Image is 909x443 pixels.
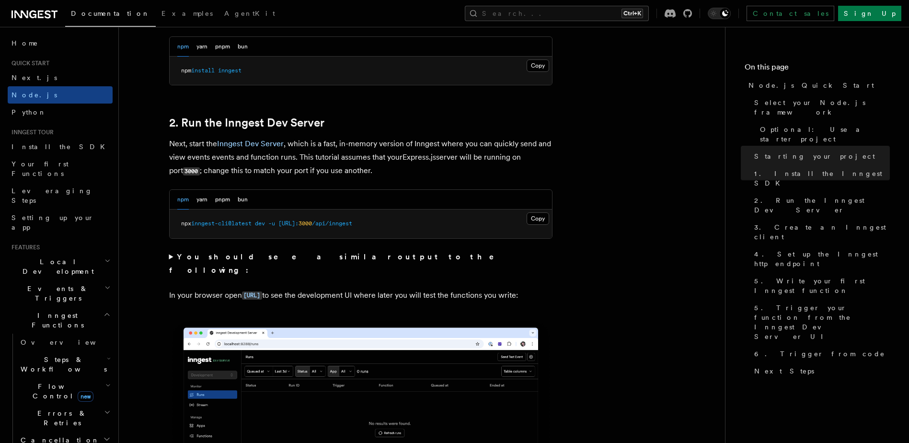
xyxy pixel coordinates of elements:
[242,291,262,300] code: [URL]
[621,9,643,18] kbd: Ctrl+K
[21,338,119,346] span: Overview
[750,165,890,192] a: 1. Install the Inngest SDK
[299,220,312,227] span: 3000
[745,61,890,77] h4: On this page
[747,6,834,21] a: Contact sales
[312,220,352,227] span: /api/inngest
[255,220,265,227] span: dev
[17,378,113,405] button: Flow Controlnew
[465,6,649,21] button: Search...Ctrl+K
[268,220,275,227] span: -u
[183,167,200,175] code: 3000
[756,121,890,148] a: Optional: Use a starter project
[750,94,890,121] a: Select your Node.js framework
[12,74,57,82] span: Next.js
[181,67,191,74] span: npm
[191,67,215,74] span: install
[278,220,299,227] span: [URL]:
[8,182,113,209] a: Leveraging Steps
[754,169,890,188] span: 1. Install the Inngest SDK
[17,355,107,374] span: Steps & Workflows
[191,220,252,227] span: inngest-cli@latest
[750,345,890,362] a: 6. Trigger from code
[750,245,890,272] a: 4. Set up the Inngest http endpoint
[754,349,885,359] span: 6. Trigger from code
[17,408,104,428] span: Errors & Retries
[745,77,890,94] a: Node.js Quick Start
[224,10,275,17] span: AgentKit
[238,190,248,210] button: bun
[169,116,324,129] a: 2. Run the Inngest Dev Server
[8,155,113,182] a: Your first Functions
[8,59,49,67] span: Quick start
[238,37,248,57] button: bun
[181,220,191,227] span: npx
[754,196,890,215] span: 2. Run the Inngest Dev Server
[527,212,549,225] button: Copy
[17,351,113,378] button: Steps & Workflows
[218,67,242,74] span: inngest
[215,190,230,210] button: pnpm
[78,391,93,402] span: new
[750,192,890,219] a: 2. Run the Inngest Dev Server
[750,272,890,299] a: 5. Write your first Inngest function
[71,10,150,17] span: Documentation
[196,190,207,210] button: yarn
[215,37,230,57] button: pnpm
[17,382,105,401] span: Flow Control
[8,280,113,307] button: Events & Triggers
[12,214,94,231] span: Setting up your app
[8,257,104,276] span: Local Development
[527,59,549,72] button: Copy
[12,160,69,177] span: Your first Functions
[177,190,189,210] button: npm
[219,3,281,26] a: AgentKit
[65,3,156,27] a: Documentation
[161,10,213,17] span: Examples
[8,311,104,330] span: Inngest Functions
[169,137,552,178] p: Next, start the , which is a fast, in-memory version of Inngest where you can quickly send and vi...
[8,253,113,280] button: Local Development
[177,37,189,57] button: npm
[12,108,46,116] span: Python
[754,366,814,376] span: Next Steps
[754,303,890,341] span: 5. Trigger your function from the Inngest Dev Server UI
[169,252,508,275] strong: You should see a similar output to the following:
[8,86,113,104] a: Node.js
[8,138,113,155] a: Install the SDK
[754,222,890,242] span: 3. Create an Inngest client
[748,81,874,90] span: Node.js Quick Start
[750,299,890,345] a: 5. Trigger your function from the Inngest Dev Server UI
[169,250,552,277] summary: You should see a similar output to the following:
[8,284,104,303] span: Events & Triggers
[196,37,207,57] button: yarn
[8,35,113,52] a: Home
[8,69,113,86] a: Next.js
[217,139,284,148] a: Inngest Dev Server
[754,276,890,295] span: 5. Write your first Inngest function
[12,91,57,99] span: Node.js
[8,244,40,251] span: Features
[708,8,731,19] button: Toggle dark mode
[754,98,890,117] span: Select your Node.js framework
[169,289,552,303] p: In your browser open to see the development UI where later you will test the functions you write:
[17,405,113,431] button: Errors & Retries
[8,307,113,334] button: Inngest Functions
[8,104,113,121] a: Python
[12,143,111,151] span: Install the SDK
[750,219,890,245] a: 3. Create an Inngest client
[8,209,113,236] a: Setting up your app
[838,6,901,21] a: Sign Up
[12,187,92,204] span: Leveraging Steps
[750,362,890,380] a: Next Steps
[17,334,113,351] a: Overview
[156,3,219,26] a: Examples
[760,125,890,144] span: Optional: Use a starter project
[242,291,262,300] a: [URL]
[754,249,890,268] span: 4. Set up the Inngest http endpoint
[750,148,890,165] a: Starting your project
[8,128,54,136] span: Inngest tour
[12,38,38,48] span: Home
[754,152,875,161] span: Starting your project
